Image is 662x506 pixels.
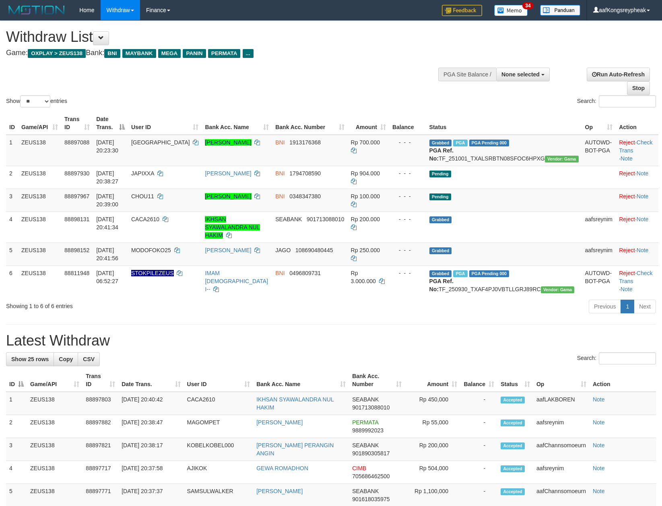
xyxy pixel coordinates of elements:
th: Balance: activate to sort column ascending [460,369,497,392]
td: ZEUS138 [18,212,61,243]
td: KOBELKOBEL000 [184,438,254,461]
label: Search: [577,352,656,364]
div: - - - [392,269,423,277]
span: Copy 9889992023 to clipboard [352,427,384,434]
span: Marked by aafsreyleap [453,270,467,277]
th: Trans ID: activate to sort column ascending [61,112,93,135]
b: PGA Ref. No: [429,278,454,292]
th: Action [590,369,656,392]
div: - - - [392,192,423,200]
th: Amount: activate to sort column ascending [348,112,389,135]
span: MEGA [158,49,181,58]
span: [DATE] 20:38:27 [96,170,118,185]
a: Reject [619,270,635,276]
span: Marked by aafpengsreynich [453,140,467,146]
h1: Withdraw List [6,29,433,45]
td: 88897821 [82,438,118,461]
span: Grabbed [429,247,452,254]
a: GEWA ROMADHON [256,465,308,471]
td: aafLAKBOREN [533,392,590,415]
td: - [460,438,497,461]
th: Game/API: activate to sort column ascending [27,369,82,392]
td: 5 [6,243,18,265]
span: BNI [275,139,285,146]
a: Note [593,442,605,448]
th: Bank Acc. Name: activate to sort column ascending [253,369,349,392]
th: ID [6,112,18,135]
div: - - - [392,215,423,223]
a: [PERSON_NAME] [256,419,303,426]
a: 1 [621,300,634,313]
td: - [460,415,497,438]
a: [PERSON_NAME] [256,488,303,494]
span: Copy 901713088010 to clipboard [352,404,390,411]
a: IMAM [DEMOGRAPHIC_DATA] I-- [205,270,268,292]
td: 3 [6,438,27,461]
span: Nama rekening ada tanda titik/strip, harap diedit [131,270,174,276]
td: - [460,461,497,484]
span: BNI [104,49,120,58]
span: 88898152 [64,247,89,253]
a: [PERSON_NAME] [205,193,251,200]
b: PGA Ref. No: [429,147,454,162]
span: Accepted [501,397,525,403]
td: ZEUS138 [27,438,82,461]
a: Note [637,193,649,200]
img: MOTION_logo.png [6,4,67,16]
span: MAYBANK [122,49,156,58]
td: · · [616,265,658,296]
a: Note [593,488,605,494]
td: aafsreynim [533,461,590,484]
td: ZEUS138 [18,166,61,189]
span: CSV [83,356,95,362]
span: [DATE] 20:41:56 [96,247,118,261]
span: Vendor URL: https://trx31.1velocity.biz [541,286,575,293]
td: 2 [6,415,27,438]
td: MAGOMPET [184,415,254,438]
a: [PERSON_NAME] [205,139,251,146]
td: AUTOWD-BOT-PGA [582,135,616,166]
label: Search: [577,95,656,107]
td: [DATE] 20:38:47 [118,415,184,438]
span: ... [243,49,254,58]
a: [PERSON_NAME] [205,170,251,177]
span: Copy 705686462500 to clipboard [352,473,390,479]
td: CACA2610 [184,392,254,415]
span: 34 [522,2,533,9]
a: Check Trans [619,270,652,284]
th: Bank Acc. Number: activate to sort column ascending [349,369,404,392]
a: Run Auto-Refresh [587,68,650,81]
span: SEABANK [275,216,302,222]
td: TF_251001_TXALSRBTN08SFOC6HPXG [426,135,582,166]
td: 88897717 [82,461,118,484]
span: CHOU11 [131,193,154,200]
span: OXPLAY > ZEUS138 [28,49,86,58]
th: Date Trans.: activate to sort column descending [93,112,128,135]
span: Rp 700.000 [351,139,380,146]
h4: Game: Bank: [6,49,433,57]
span: JAGO [275,247,291,253]
span: Copy 901713088010 to clipboard [307,216,344,222]
a: Reject [619,193,635,200]
img: panduan.png [540,5,580,16]
span: [DATE] 06:52:27 [96,270,118,284]
span: SEABANK [352,396,379,403]
span: 88897930 [64,170,89,177]
td: TF_250930_TXAF4PJ0VBTLLGRJ89RC [426,265,582,296]
span: Vendor URL: https://trx31.1velocity.biz [545,156,579,162]
td: AJIKOK [184,461,254,484]
th: User ID: activate to sort column ascending [128,112,202,135]
td: 1 [6,135,18,166]
td: aafsreynim [582,212,616,243]
th: User ID: activate to sort column ascending [184,369,254,392]
th: Trans ID: activate to sort column ascending [82,369,118,392]
td: ZEUS138 [27,461,82,484]
td: · [616,212,658,243]
td: 88897882 [82,415,118,438]
span: Rp 250.000 [351,247,380,253]
span: JAPIXXA [131,170,154,177]
td: 4 [6,212,18,243]
a: Note [621,155,633,162]
td: 1 [6,392,27,415]
a: Show 25 rows [6,352,54,366]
